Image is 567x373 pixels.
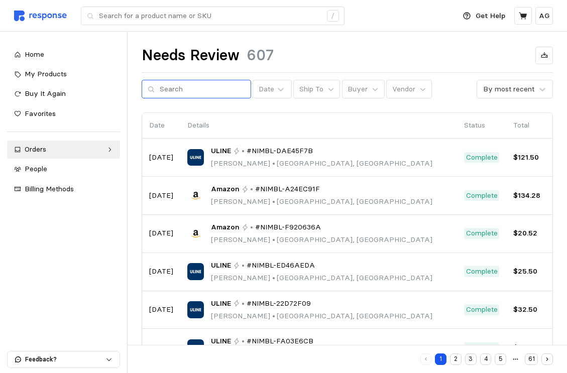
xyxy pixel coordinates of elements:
p: Ship To [299,84,323,95]
span: ULINE [211,260,231,271]
img: ULINE [187,339,204,356]
p: Complete [466,342,498,353]
p: [DATE] [149,152,173,163]
div: By most recent [483,84,534,94]
p: • [250,222,253,233]
p: Total [513,120,545,131]
a: Buy It Again [7,85,120,103]
h1: Needs Review [142,46,240,65]
p: [PERSON_NAME] [GEOGRAPHIC_DATA], [GEOGRAPHIC_DATA] [211,273,432,284]
p: Buyer [348,84,368,95]
p: Get Help [476,11,505,22]
h1: 607 [247,46,274,65]
span: Buy It Again [25,89,66,98]
span: People [25,164,47,173]
button: Buyer [342,80,385,99]
p: Status [464,120,499,131]
a: People [7,160,120,178]
p: Complete [466,152,498,163]
span: #NIMBL-FA03E6CB [247,336,313,347]
p: [PERSON_NAME] [GEOGRAPHIC_DATA], [GEOGRAPHIC_DATA] [211,158,432,169]
span: • [270,273,277,282]
span: ULINE [211,298,231,309]
p: • [242,336,245,347]
p: [DATE] [149,228,173,239]
span: • [270,311,277,320]
button: Vendor [386,80,432,99]
a: Favorites [7,105,120,123]
p: • [242,146,245,157]
button: 5 [495,353,506,365]
p: $134.28 [513,190,545,201]
p: $25.50 [513,266,545,277]
span: • [270,235,277,244]
span: Amazon [211,184,240,195]
span: #NIMBL-ED46AEDA [247,260,315,271]
p: [DATE] [149,304,173,315]
span: My Products [25,69,67,78]
p: [DATE] [149,342,173,353]
p: [PERSON_NAME] [GEOGRAPHIC_DATA], [GEOGRAPHIC_DATA] [211,196,432,207]
p: Complete [466,304,498,315]
a: Home [7,46,120,64]
button: Feedback? [8,351,120,367]
button: Ship To [293,80,340,99]
p: Complete [466,266,498,277]
span: #NIMBL-F920636A [255,222,321,233]
p: $32.50 [513,304,545,315]
span: ULINE [211,146,231,157]
p: [DATE] [149,266,173,277]
p: Feedback? [25,355,105,364]
p: AG [539,11,549,22]
span: Favorites [25,109,56,118]
p: • [250,184,253,195]
p: Complete [466,228,498,239]
button: 1 [435,353,446,365]
button: 2 [450,353,462,365]
p: [DATE] [149,190,173,201]
span: #NIMBL-22D72F09 [247,298,311,309]
img: svg%3e [14,11,67,21]
span: ULINE [211,336,231,347]
p: Vendor [392,84,415,95]
span: • [270,159,277,168]
p: [PERSON_NAME] [GEOGRAPHIC_DATA], [GEOGRAPHIC_DATA] [211,234,432,245]
a: Orders [7,141,120,159]
p: [PERSON_NAME] [GEOGRAPHIC_DATA], [GEOGRAPHIC_DATA] [211,311,432,322]
button: 61 [525,353,538,365]
div: Date [259,84,274,94]
a: Billing Methods [7,180,120,198]
span: Home [25,50,44,59]
p: Details [187,120,450,131]
input: Search for a product name or SKU [99,7,321,25]
span: • [270,197,277,206]
p: $20.52 [513,228,545,239]
a: My Products [7,65,120,83]
p: Date [149,120,173,131]
span: #NIMBL-DAE45F7B [247,146,313,157]
span: Amazon [211,222,240,233]
img: ULINE [187,149,204,166]
p: $121.50 [513,152,545,163]
div: Orders [25,144,102,155]
input: Search [160,80,245,98]
p: • [242,298,245,309]
span: #NIMBL-A24EC91F [255,184,320,195]
button: AG [535,7,553,25]
img: ULINE [187,263,204,280]
div: / [327,10,339,22]
img: Amazon [187,225,204,242]
button: 4 [480,353,492,365]
p: $22.50 [513,342,545,353]
img: ULINE [187,301,204,318]
button: 3 [465,353,477,365]
p: Complete [466,190,498,201]
button: Get Help [457,7,511,26]
p: • [242,260,245,271]
span: Billing Methods [25,184,74,193]
img: Amazon [187,187,204,204]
